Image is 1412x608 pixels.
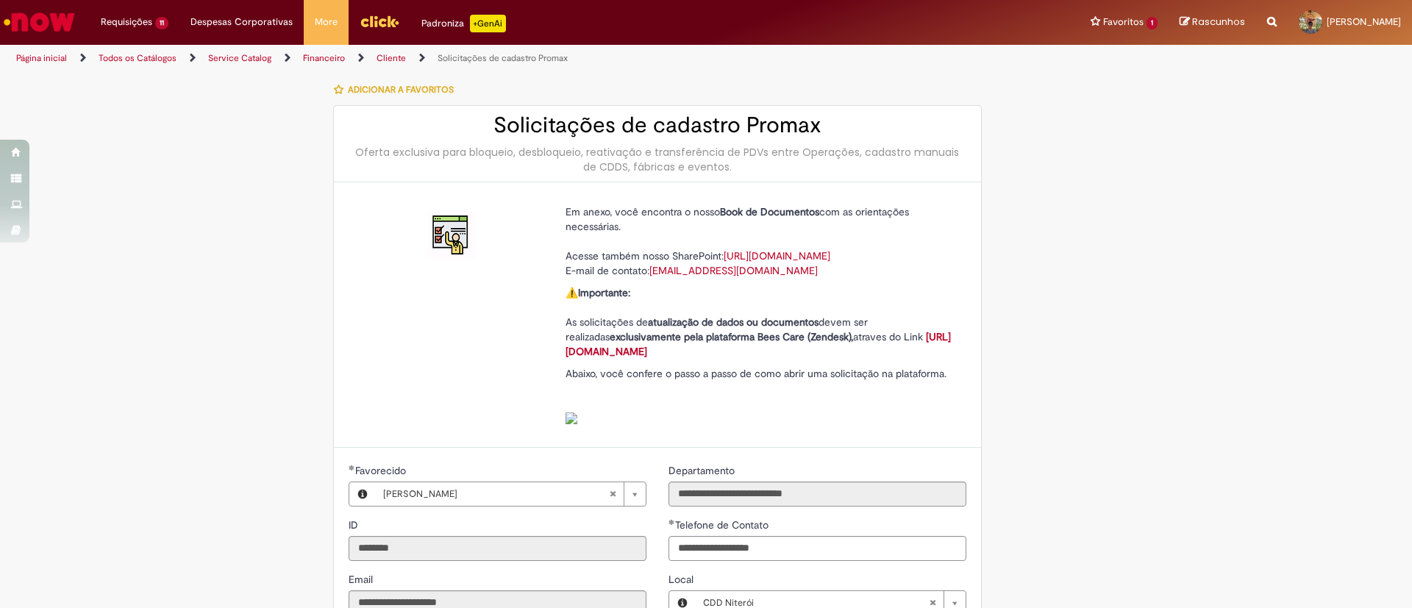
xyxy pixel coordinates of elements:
[303,52,345,64] a: Financeiro
[649,264,818,277] a: [EMAIL_ADDRESS][DOMAIN_NAME]
[349,145,966,174] div: Oferta exclusiva para bloqueio, desbloqueio, reativação e transferência de PDVs entre Operações, ...
[349,113,966,137] h2: Solicitações de cadastro Promax
[349,518,361,532] span: Somente leitura - ID
[566,366,955,425] p: Abaixo, você confere o passo a passo de como abrir uma solicitação na plataforma.
[566,412,577,424] img: sys_attachment.do
[1327,15,1401,28] span: [PERSON_NAME]
[602,482,624,506] abbr: Limpar campo Favorecido
[566,330,951,358] a: [URL][DOMAIN_NAME]
[190,15,293,29] span: Despesas Corporativas
[349,482,376,506] button: Favorecido, Visualizar este registro Matheus
[376,482,646,506] a: [PERSON_NAME]Limpar campo Favorecido
[610,330,853,343] strong: exclusivamente pela plataforma Bees Care (Zendesk),
[675,518,771,532] span: Telefone de Contato
[438,52,568,64] a: Solicitações de cadastro Promax
[155,17,168,29] span: 11
[668,519,675,525] span: Obrigatório Preenchido
[349,573,376,586] span: Somente leitura - Email
[333,74,462,105] button: Adicionar a Favoritos
[1192,15,1245,29] span: Rascunhos
[648,315,819,329] strong: atualização de dados ou documentos
[566,285,955,359] p: ⚠️ As solicitações de devem ser realizadas atraves do Link
[668,482,966,507] input: Departamento
[349,536,646,561] input: ID
[668,463,738,478] label: Somente leitura - Departamento
[668,573,696,586] span: Local
[720,205,819,218] strong: Book de Documentos
[724,249,830,262] a: [URL][DOMAIN_NAME]
[101,15,152,29] span: Requisições
[360,10,399,32] img: click_logo_yellow_360x200.png
[99,52,176,64] a: Todos os Catálogos
[208,52,271,64] a: Service Catalog
[668,464,738,477] span: Somente leitura - Departamento
[668,536,966,561] input: Telefone de Contato
[11,45,930,72] ul: Trilhas de página
[1103,15,1144,29] span: Favoritos
[315,15,338,29] span: More
[349,465,355,471] span: Obrigatório Preenchido
[377,52,406,64] a: Cliente
[428,212,475,259] img: Solicitações de cadastro Promax
[348,84,454,96] span: Adicionar a Favoritos
[470,15,506,32] p: +GenAi
[349,518,361,532] label: Somente leitura - ID
[16,52,67,64] a: Página inicial
[566,204,955,278] p: Em anexo, você encontra o nosso com as orientações necessárias. Acesse também nosso SharePoint: E...
[383,482,609,506] span: [PERSON_NAME]
[355,464,409,477] span: Necessários - Favorecido
[349,572,376,587] label: Somente leitura - Email
[1147,17,1158,29] span: 1
[1,7,77,37] img: ServiceNow
[578,286,630,299] strong: Importante:
[421,15,506,32] div: Padroniza
[1180,15,1245,29] a: Rascunhos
